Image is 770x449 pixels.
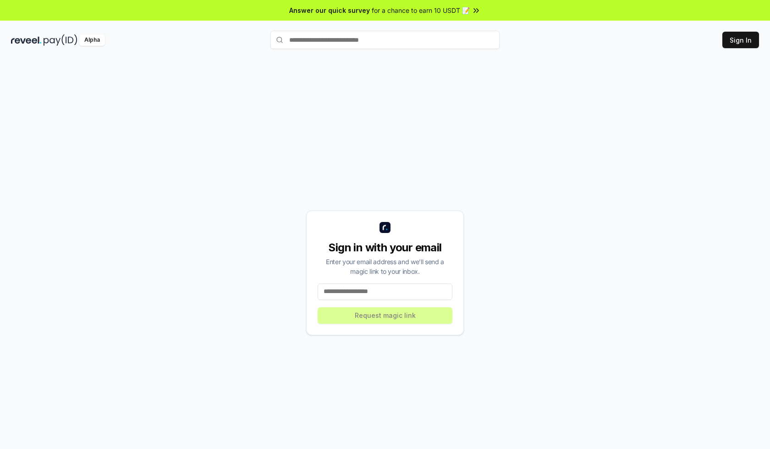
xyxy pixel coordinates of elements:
[289,6,370,15] span: Answer our quick survey
[722,32,759,48] button: Sign In
[318,240,452,255] div: Sign in with your email
[379,222,390,233] img: logo_small
[44,34,77,46] img: pay_id
[372,6,470,15] span: for a chance to earn 10 USDT 📝
[11,34,42,46] img: reveel_dark
[318,257,452,276] div: Enter your email address and we’ll send a magic link to your inbox.
[79,34,105,46] div: Alpha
